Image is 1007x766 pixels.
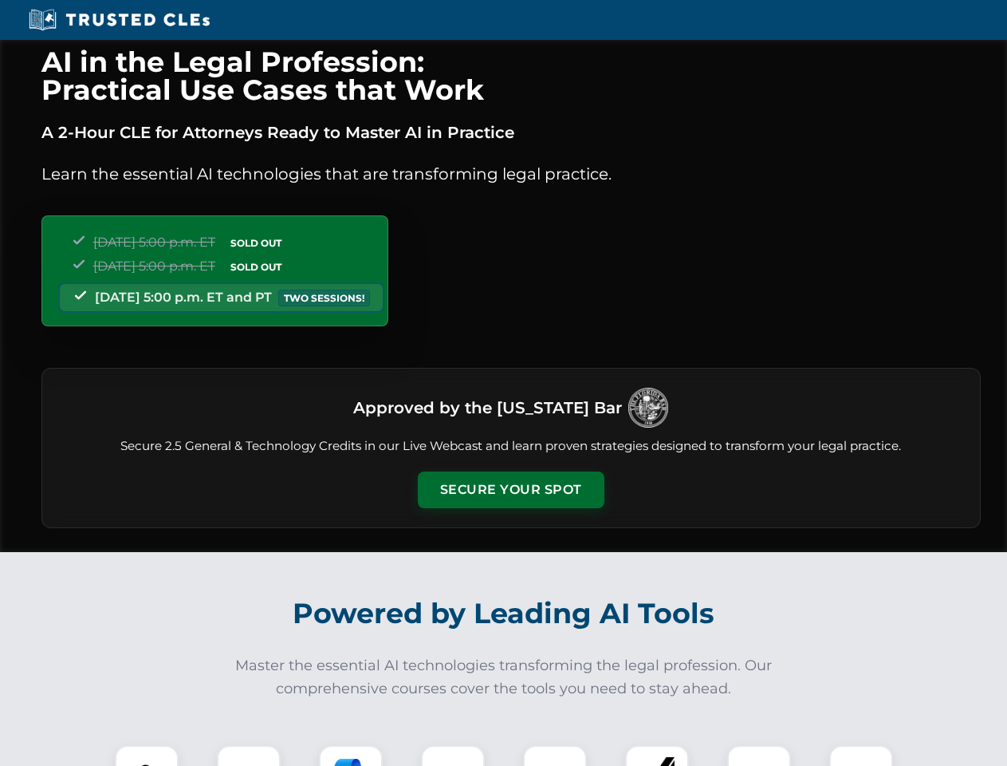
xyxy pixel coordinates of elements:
button: Secure Your Spot [418,472,604,508]
span: SOLD OUT [225,259,287,275]
p: Secure 2.5 General & Technology Credits in our Live Webcast and learn proven strategies designed ... [61,437,961,456]
p: Master the essential AI technologies transforming the legal profession. Our comprehensive courses... [225,654,783,701]
p: A 2-Hour CLE for Attorneys Ready to Master AI in Practice [41,120,981,145]
h1: AI in the Legal Profession: Practical Use Cases that Work [41,48,981,104]
img: Trusted CLEs [24,8,214,32]
p: Learn the essential AI technologies that are transforming legal practice. [41,161,981,187]
span: [DATE] 5:00 p.m. ET [93,235,215,250]
h2: Powered by Leading AI Tools [62,586,946,642]
span: SOLD OUT [225,235,287,251]
img: Logo [628,388,668,428]
h3: Approved by the [US_STATE] Bar [353,393,622,422]
span: [DATE] 5:00 p.m. ET [93,259,215,274]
